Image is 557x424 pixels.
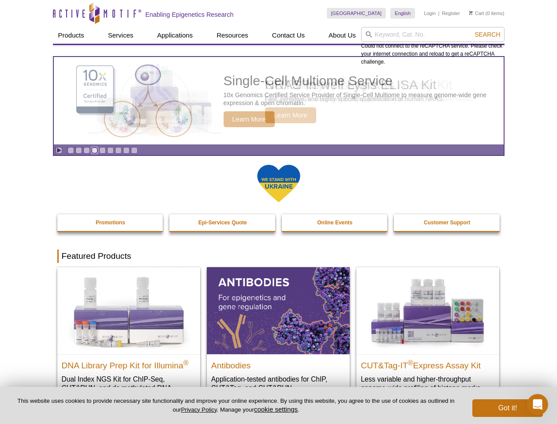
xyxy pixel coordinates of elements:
input: Keyword, Cat. No. [361,27,505,42]
a: Go to slide 7 [115,147,122,154]
a: Go to slide 6 [107,147,114,154]
img: DNA Library Prep Kit for Illumina [57,267,200,354]
sup: ® [183,359,189,366]
a: Go to slide 5 [99,147,106,154]
a: Cart [469,10,484,16]
h2: Antibodies [211,357,345,370]
article: CUT&RUN Assay Kits [54,57,504,144]
iframe: Intercom live chat [527,394,548,415]
a: Services [103,27,139,44]
p: Application-tested antibodies for ChIP, CUT&Tag, and CUT&RUN. [211,375,345,393]
a: Toggle autoplay [56,147,62,154]
img: CUT&Tag-IT® Express Assay Kit [356,267,499,354]
span: Search [475,31,500,38]
a: Go to slide 4 [91,147,98,154]
a: CUT&Tag-IT® Express Assay Kit CUT&Tag-IT®Express Assay Kit Less variable and higher-throughput ge... [356,267,499,401]
a: Customer Support [394,214,501,231]
button: cookie settings [254,405,298,413]
img: We Stand With Ukraine [257,164,301,203]
p: Target chromatin-associated proteins genome wide. [265,95,407,103]
a: Products [53,27,90,44]
a: CUT&RUN Assay Kits CUT&RUN Assay Kits Target chromatin-associated proteins genome wide. Learn More [54,57,504,144]
a: Go to slide 3 [83,147,90,154]
span: Learn More [265,107,317,123]
h2: Featured Products [57,250,500,263]
img: Your Cart [469,11,473,15]
a: DNA Library Prep Kit for Illumina DNA Library Prep Kit for Illumina® Dual Index NGS Kit for ChIP-... [57,267,200,410]
a: Promotions [57,214,164,231]
p: This website uses cookies to provide necessary site functionality and improve your online experie... [14,397,458,414]
p: Dual Index NGS Kit for ChIP-Seq, CUT&RUN, and ds methylated DNA assays. [62,375,196,401]
a: Go to slide 9 [131,147,138,154]
button: Got it! [472,399,543,417]
strong: Epi-Services Quote [198,220,247,226]
a: [GEOGRAPHIC_DATA] [327,8,386,19]
img: CUT&RUN Assay Kits [89,61,221,141]
li: | [438,8,440,19]
a: Go to slide 8 [123,147,130,154]
a: Applications [152,27,198,44]
img: All Antibodies [207,267,350,354]
strong: Customer Support [424,220,470,226]
a: Privacy Policy [181,406,217,413]
h2: CUT&Tag-IT Express Assay Kit [361,357,495,370]
a: Register [442,10,460,16]
li: (0 items) [469,8,505,19]
h2: DNA Library Prep Kit for Illumina [62,357,196,370]
a: Resources [211,27,254,44]
a: Go to slide 1 [67,147,74,154]
button: Search [472,30,503,38]
strong: Online Events [317,220,352,226]
a: All Antibodies Antibodies Application-tested antibodies for ChIP, CUT&Tag, and CUT&RUN. [207,267,350,401]
h2: Enabling Epigenetics Research [146,11,234,19]
a: Epi-Services Quote [169,214,276,231]
div: Could not connect to the reCAPTCHA service. Please check your internet connection and reload to g... [361,27,505,66]
a: About Us [323,27,361,44]
strong: Promotions [96,220,125,226]
a: Contact Us [267,27,310,44]
sup: ® [408,359,413,366]
a: English [390,8,415,19]
a: Online Events [282,214,389,231]
a: Go to slide 2 [75,147,82,154]
h2: CUT&RUN Assay Kits [265,78,407,91]
a: Login [424,10,436,16]
p: Less variable and higher-throughput genome-wide profiling of histone marks​. [361,375,495,393]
